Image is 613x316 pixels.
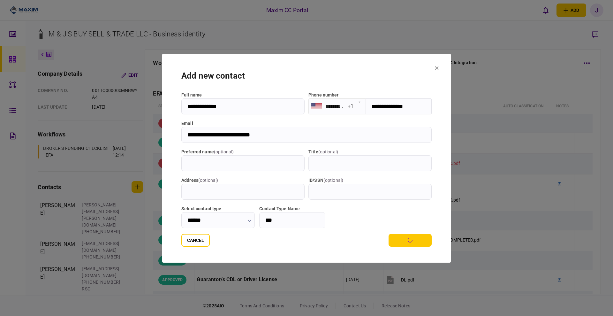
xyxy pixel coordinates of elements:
label: Contact Type Name [259,205,325,212]
input: title [308,155,432,171]
input: email [181,127,432,143]
label: Preferred name [181,149,305,155]
span: ( optional ) [214,149,234,154]
div: +1 [348,103,353,110]
label: Select contact type [181,205,255,212]
input: address [181,184,305,200]
input: Select contact type [181,212,255,228]
span: ( optional ) [323,178,343,183]
span: ( optional ) [318,149,338,154]
button: Open [355,97,364,106]
label: ID/SSN [308,177,432,184]
span: ( optional ) [198,178,218,183]
input: full name [181,98,305,114]
input: Preferred name [181,155,305,171]
button: Cancel [181,234,210,247]
label: email [181,120,432,127]
div: add new contact [181,70,432,82]
label: title [308,149,432,155]
label: full name [181,92,305,98]
label: Phone number [308,92,339,97]
img: us [311,103,322,109]
input: Contact Type Name [259,212,325,228]
input: ID/SSN [308,184,432,200]
label: address [181,177,305,184]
